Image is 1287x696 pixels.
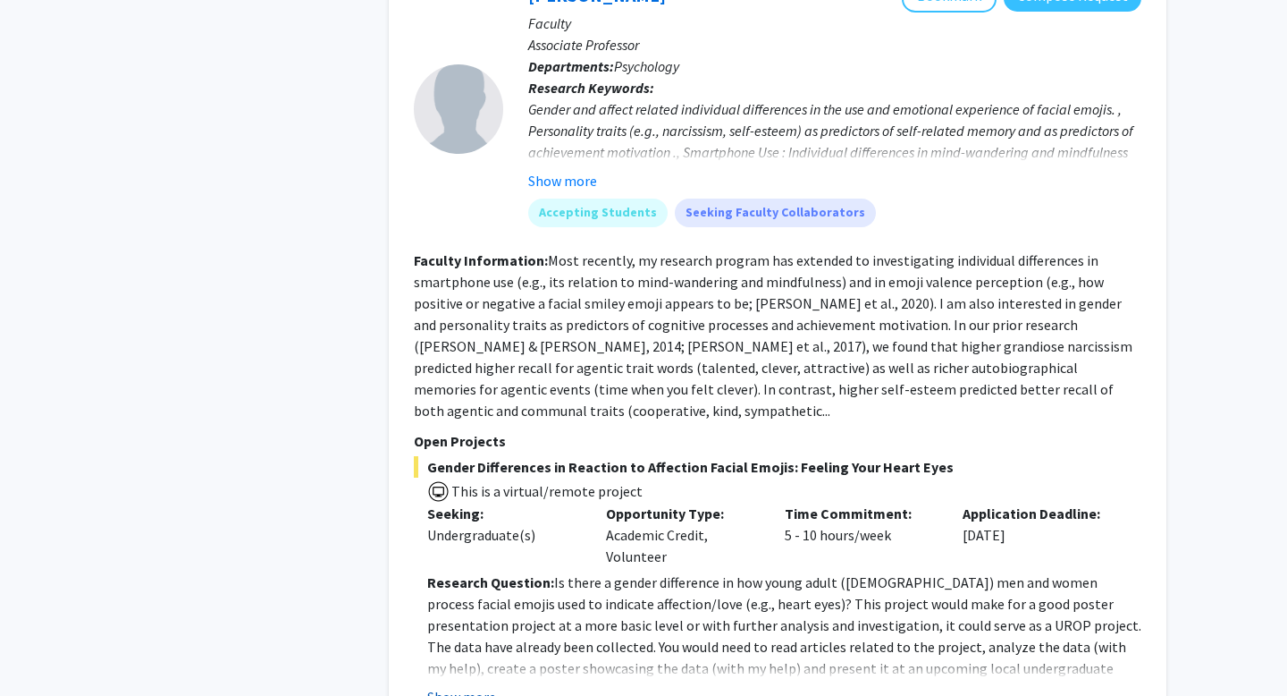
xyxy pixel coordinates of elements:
mat-chip: Seeking Faculty Collaborators [675,199,876,227]
div: Gender and affect related individual differences in the use and emotional experience of facial em... [528,98,1141,227]
p: Faculty [528,13,1141,34]
div: 5 - 10 hours/week [771,503,950,567]
span: Gender Differences in Reaction to Affection Facial Emojis: Feeling Your Heart Eyes [414,456,1141,478]
iframe: Chat [13,615,76,683]
p: Time Commitment: [785,503,937,524]
p: Open Projects [414,430,1141,452]
mat-chip: Accepting Students [528,199,668,227]
div: Undergraduate(s) [427,524,579,546]
p: Application Deadline: [963,503,1115,524]
strong: Research Question: [427,573,554,591]
b: Faculty Information: [414,251,548,269]
p: Opportunity Type: [606,503,758,524]
p: Seeking: [427,503,579,524]
div: Academic Credit, Volunteer [593,503,771,567]
b: Research Keywords: [528,79,654,97]
fg-read-more: Most recently, my research program has extended to investigating individual differences in smartp... [414,251,1132,420]
span: This is a virtual/remote project [450,482,643,500]
button: Show more [528,170,597,191]
p: Associate Professor [528,34,1141,55]
div: [DATE] [949,503,1128,567]
b: Departments: [528,57,614,75]
span: Psychology [614,57,679,75]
